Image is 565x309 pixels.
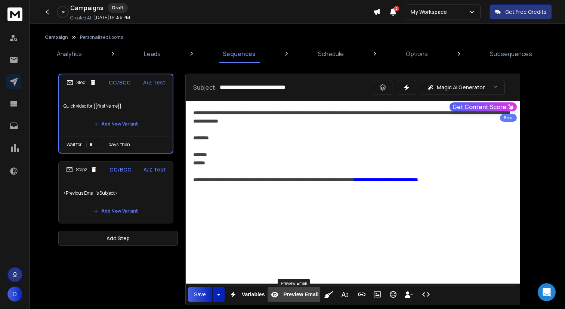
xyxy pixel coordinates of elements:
[58,74,173,154] li: Step1CC/BCCA/Z TestQuick video for {{firstName}}Add New VariantWait fordays, then
[70,3,104,12] h1: Campaigns
[485,45,537,63] a: Subsequences
[218,45,260,63] a: Sequences
[64,96,168,117] p: Quick video for {{firstName}}
[58,231,178,246] button: Add Step
[370,287,385,302] button: Insert Image (⌘P)
[143,79,165,86] p: A/Z Test
[437,84,485,91] p: Magic AI Generator
[61,10,65,14] p: 0 %
[402,287,416,302] button: Insert Unsubscribe Link
[394,6,399,11] span: 2
[490,4,552,19] button: Get Free Credits
[538,283,556,301] div: Open Intercom Messenger
[500,114,517,122] div: Beta
[386,287,400,302] button: Emoticons
[268,287,320,302] button: Preview Email
[7,287,22,302] button: D
[401,45,432,63] a: Options
[109,79,131,86] p: CC/BCC
[193,83,217,92] p: Subject:
[337,287,352,302] button: More Text
[143,166,166,173] p: A/Z Test
[406,49,428,58] p: Options
[188,287,212,302] button: Save
[419,287,433,302] button: Code View
[66,166,97,173] div: Step 2
[80,34,123,40] p: Personalized Looms
[67,142,82,148] p: Wait for
[45,34,68,40] button: Campaign
[139,45,165,63] a: Leads
[144,49,161,58] p: Leads
[450,102,517,111] button: Get Content Score
[322,287,336,302] button: Clean HTML
[278,279,310,287] div: Preview Email
[109,166,132,173] p: CC/BCC
[70,15,93,21] p: Created At:
[282,291,320,298] span: Preview Email
[57,49,82,58] p: Analytics
[318,49,344,58] p: Schedule
[490,49,532,58] p: Subsequences
[411,8,450,16] p: My Workspace
[67,79,96,86] div: Step 1
[226,287,266,302] button: Variables
[505,8,547,16] p: Get Free Credits
[52,45,86,63] a: Analytics
[63,183,169,204] p: <Previous Email's Subject>
[108,3,128,13] div: Draft
[58,161,173,223] li: Step2CC/BCCA/Z Test<Previous Email's Subject>Add New Variant
[421,80,505,95] button: Magic AI Generator
[314,45,348,63] a: Schedule
[240,291,266,298] span: Variables
[355,287,369,302] button: Insert Link (⌘K)
[223,49,256,58] p: Sequences
[88,204,144,219] button: Add New Variant
[109,142,130,148] p: days, then
[88,117,144,132] button: Add New Variant
[94,15,130,21] p: [DATE] 04:56 PM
